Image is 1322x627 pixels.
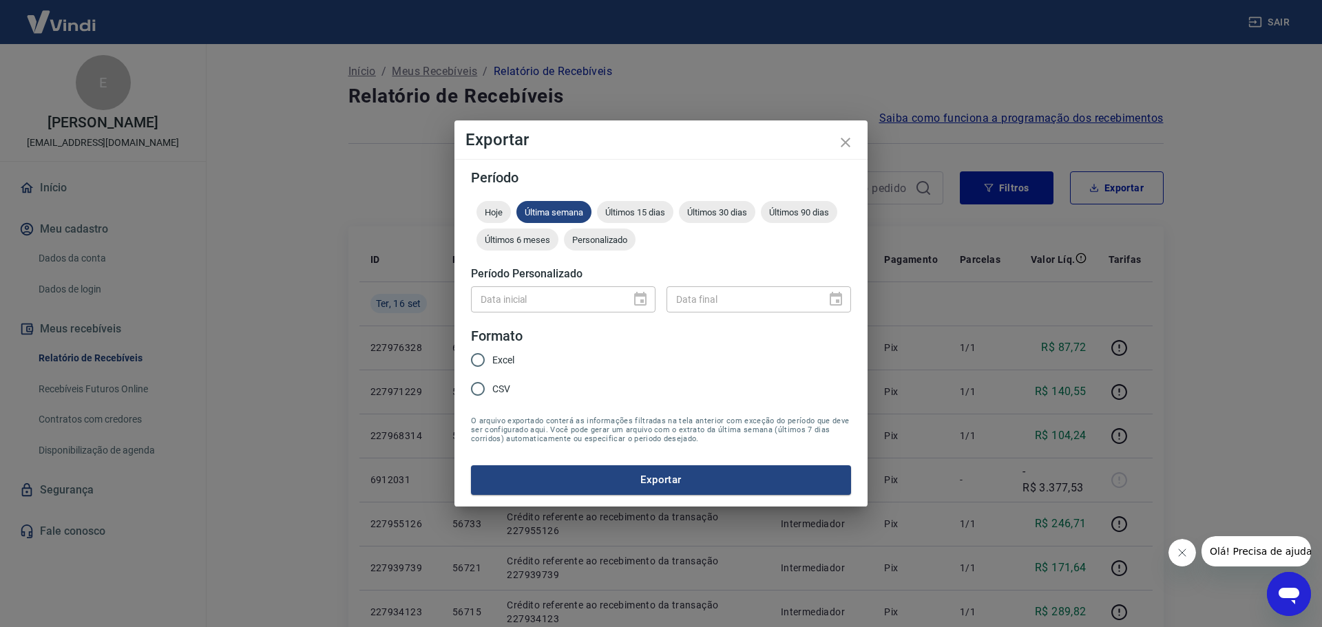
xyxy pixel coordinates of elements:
span: Última semana [516,207,591,217]
iframe: Fechar mensagem [1168,539,1196,566]
span: Últimos 90 dias [761,207,837,217]
span: Personalizado [564,235,636,245]
h5: Período [471,171,851,184]
span: Últimos 30 dias [679,207,755,217]
legend: Formato [471,326,523,346]
div: Últimos 90 dias [761,201,837,223]
button: close [829,126,862,159]
input: DD/MM/YYYY [471,286,621,312]
div: Últimos 15 dias [597,201,673,223]
input: DD/MM/YYYY [667,286,817,312]
span: Excel [492,353,514,368]
span: Olá! Precisa de ajuda? [8,10,116,21]
span: Últimos 6 meses [476,235,558,245]
div: Últimos 6 meses [476,229,558,251]
iframe: Mensagem da empresa [1202,536,1311,566]
span: Últimos 15 dias [597,207,673,217]
iframe: Botão para abrir a janela de mensagens [1267,572,1311,616]
div: Última semana [516,201,591,223]
div: Personalizado [564,229,636,251]
h5: Período Personalizado [471,267,851,281]
h4: Exportar [465,131,857,148]
div: Hoje [476,201,511,223]
span: Hoje [476,207,511,217]
span: O arquivo exportado conterá as informações filtradas na tela anterior com exceção do período que ... [471,416,851,443]
button: Exportar [471,465,851,494]
div: Últimos 30 dias [679,201,755,223]
span: CSV [492,382,510,396]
